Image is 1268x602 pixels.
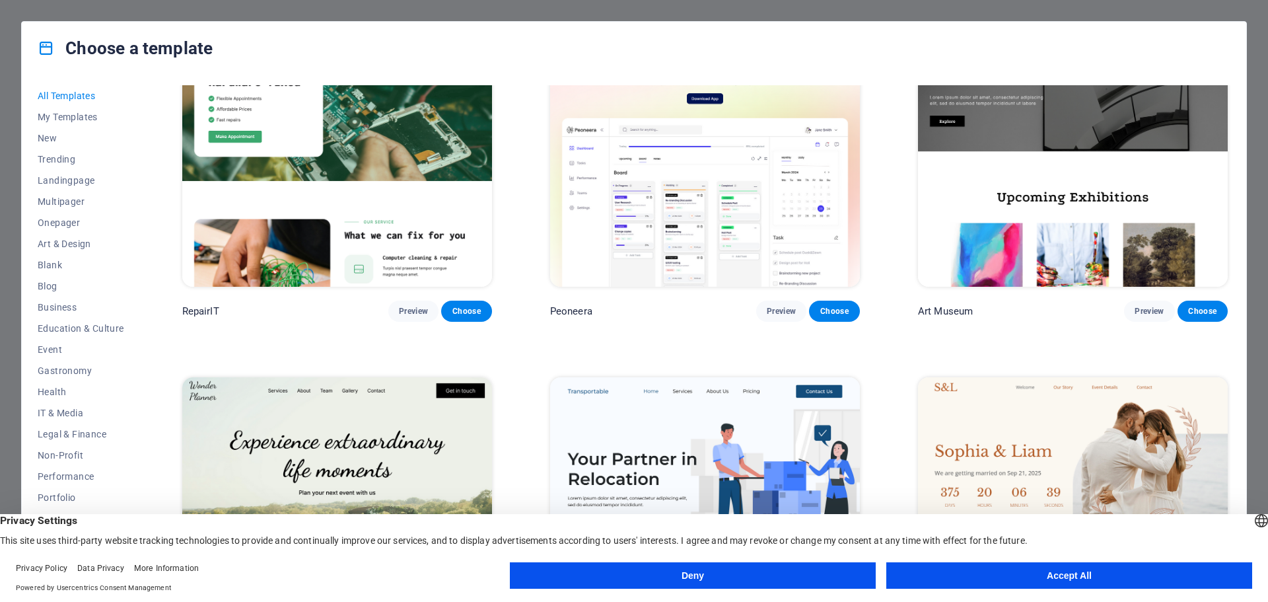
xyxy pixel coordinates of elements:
[38,318,124,339] button: Education & Culture
[38,260,124,270] span: Blank
[38,381,124,402] button: Health
[38,424,124,445] button: Legal & Finance
[38,323,124,334] span: Education & Culture
[1178,301,1228,322] button: Choose
[38,217,124,228] span: Onepager
[38,154,124,165] span: Trending
[38,408,124,418] span: IT & Media
[38,91,124,101] span: All Templates
[38,191,124,212] button: Multipager
[38,387,124,397] span: Health
[38,106,124,128] button: My Templates
[918,305,973,318] p: Art Museum
[38,170,124,191] button: Landingpage
[38,344,124,355] span: Event
[809,301,859,322] button: Choose
[38,302,124,313] span: Business
[38,276,124,297] button: Blog
[399,306,428,317] span: Preview
[767,306,796,317] span: Preview
[38,360,124,381] button: Gastronomy
[441,301,491,322] button: Choose
[38,175,124,186] span: Landingpage
[38,281,124,291] span: Blog
[38,339,124,360] button: Event
[38,239,124,249] span: Art & Design
[182,305,219,318] p: RepairIT
[38,233,124,254] button: Art & Design
[38,212,124,233] button: Onepager
[550,1,860,287] img: Peoneera
[38,445,124,466] button: Non-Profit
[550,305,592,318] p: Peoneera
[38,85,124,106] button: All Templates
[38,128,124,149] button: New
[38,133,124,143] span: New
[388,301,439,322] button: Preview
[38,450,124,461] span: Non-Profit
[38,402,124,424] button: IT & Media
[38,466,124,487] button: Performance
[38,149,124,170] button: Trending
[918,1,1228,287] img: Art Museum
[38,365,124,376] span: Gastronomy
[38,487,124,508] button: Portfolio
[182,1,492,287] img: RepairIT
[820,306,849,317] span: Choose
[38,297,124,318] button: Business
[38,196,124,207] span: Multipager
[756,301,806,322] button: Preview
[1135,306,1164,317] span: Preview
[1188,306,1217,317] span: Choose
[452,306,481,317] span: Choose
[1124,301,1174,322] button: Preview
[38,112,124,122] span: My Templates
[38,492,124,503] span: Portfolio
[38,471,124,482] span: Performance
[38,254,124,276] button: Blank
[38,429,124,439] span: Legal & Finance
[38,38,213,59] h4: Choose a template
[38,508,124,529] button: Services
